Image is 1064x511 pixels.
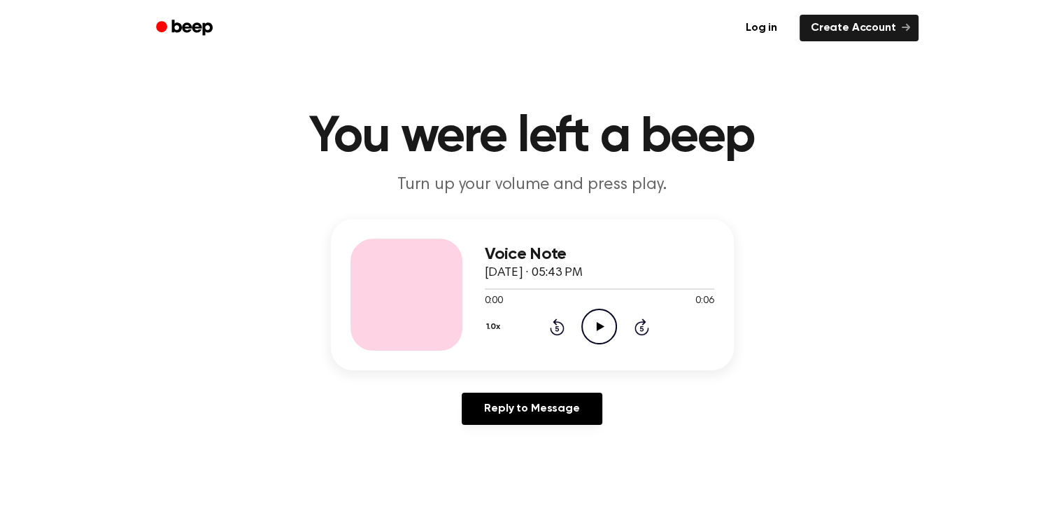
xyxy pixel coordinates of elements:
p: Turn up your volume and press play. [264,174,801,197]
h1: You were left a beep [174,112,891,162]
a: Reply to Message [462,393,602,425]
h3: Voice Note [485,245,714,264]
span: 0:06 [695,294,714,309]
span: 0:00 [485,294,503,309]
button: 1.0x [485,315,506,339]
span: [DATE] · 05:43 PM [485,267,583,279]
a: Create Account [800,15,918,41]
a: Beep [146,15,225,42]
a: Log in [732,12,791,44]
